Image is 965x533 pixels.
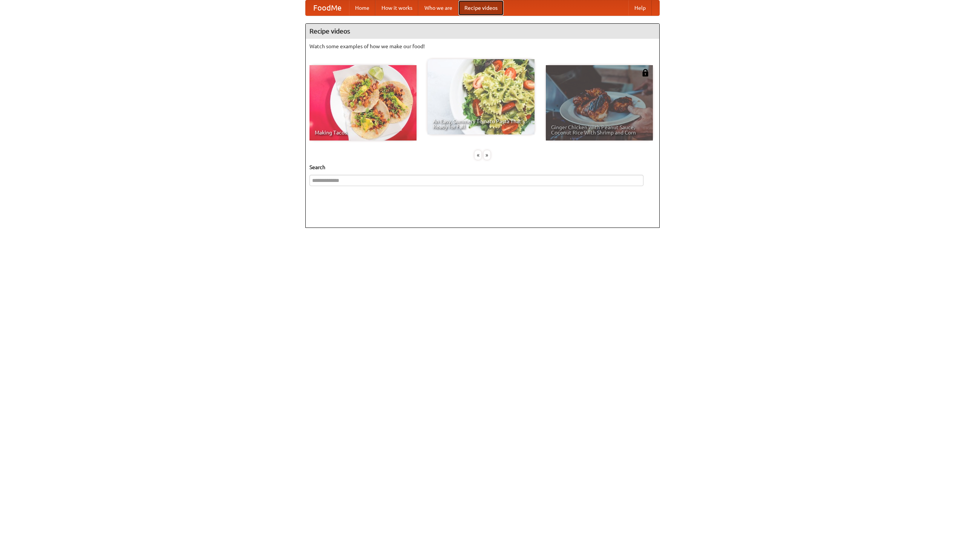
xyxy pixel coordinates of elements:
h4: Recipe videos [306,24,659,39]
a: Help [628,0,652,15]
div: « [475,150,481,160]
a: Recipe videos [458,0,504,15]
a: How it works [375,0,418,15]
a: An Easy, Summery Tomato Pasta That's Ready for Fall [427,59,535,134]
a: FoodMe [306,0,349,15]
span: Making Tacos [315,130,411,135]
div: » [484,150,490,160]
h5: Search [309,163,656,171]
a: Home [349,0,375,15]
p: Watch some examples of how we make our food! [309,43,656,50]
img: 483408.png [642,69,649,76]
span: An Easy, Summery Tomato Pasta That's Ready for Fall [433,119,529,129]
a: Making Tacos [309,65,417,141]
a: Who we are [418,0,458,15]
